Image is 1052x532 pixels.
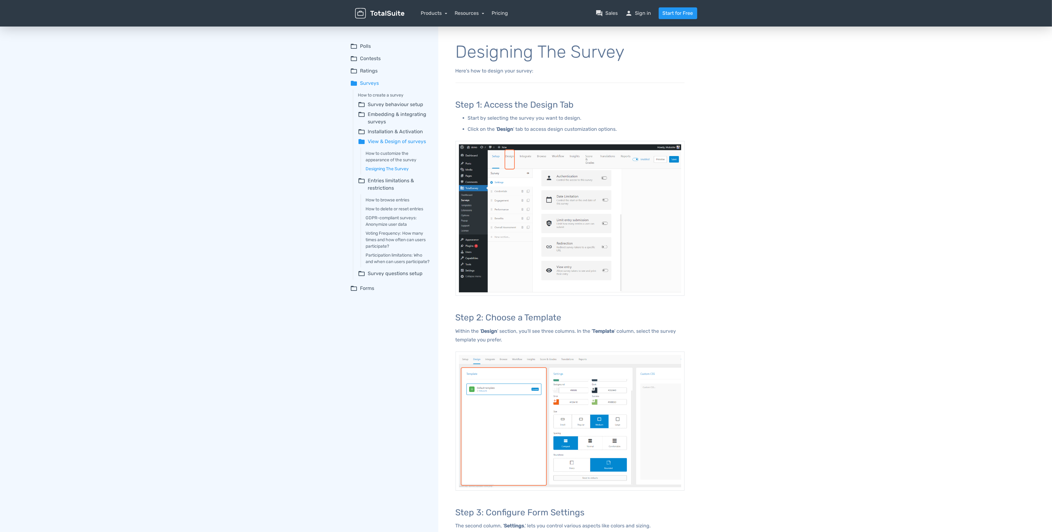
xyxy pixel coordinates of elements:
span: folder_open [350,43,358,50]
a: Voting Frequency: How many times and how often can users participate? [366,230,430,250]
span: folder_open [350,285,358,292]
h3: Step 2: Choose a Template [456,313,685,323]
a: Designing The Survey [366,166,430,172]
a: Products [421,10,448,16]
a: Participation limitations: Who and when can users participate? [366,252,430,265]
summary: folder_openRatings [350,67,430,75]
span: folder_open [358,128,366,135]
a: question_answerSales [596,10,618,17]
span: question_answer [596,10,603,17]
span: folder_open [358,111,366,126]
b: Template [593,328,615,334]
span: folder_open [350,55,358,62]
summary: folder_openSurvey behaviour setup [358,101,430,108]
h3: Step 3: Configure Form Settings [456,508,685,518]
summary: folder_openPolls [350,43,430,50]
a: How to delete or reset entries [366,206,430,212]
span: folder_open [358,101,366,108]
a: GDPR-compliant surveys: Anonymize user data [366,215,430,228]
a: How to create a survey [358,92,430,98]
a: personSign in [625,10,651,17]
p: Click on the ' ' tab to access design customization options. [468,125,685,134]
b: Settings [504,523,525,529]
summary: folder_openInstallation & Activation [358,128,430,135]
summary: folderSurveys [350,80,430,87]
a: Pricing [492,10,508,17]
span: folder [358,138,366,145]
b: Design [497,126,514,132]
span: folder_open [350,67,358,75]
a: How to browse entries [366,197,430,203]
span: folder_open [358,177,366,192]
p: Here's how to design your survey: [456,67,685,75]
span: folder_open [358,270,366,277]
a: Start for Free [659,7,697,19]
summary: folder_openEntries limitations & restrictions [358,177,430,192]
summary: folder_openEmbedding & integrating surveys [358,111,430,126]
summary: folder_openContests [350,55,430,62]
p: The second column, ' ,' lets you control various aspects like colors and sizing. [456,522,685,530]
h1: Designing The Survey [456,43,685,62]
a: Resources [455,10,484,16]
summary: folderView & Design of surveys [358,138,430,145]
p: Start by selecting the survey you want to design. [468,114,685,122]
summary: folder_openForms [350,285,430,292]
summary: folder_openSurvey questions setup [358,270,430,277]
b: Design [481,328,497,334]
a: How to customize the appearance of the survey [366,150,430,163]
span: person [625,10,633,17]
img: TotalSuite for WordPress [355,8,404,19]
p: Within the ' ' section, you'll see three columns. In the ' ' column, select the survey template y... [456,327,685,344]
span: folder [350,80,358,87]
h3: Step 1: Access the Design Tab [456,100,685,110]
